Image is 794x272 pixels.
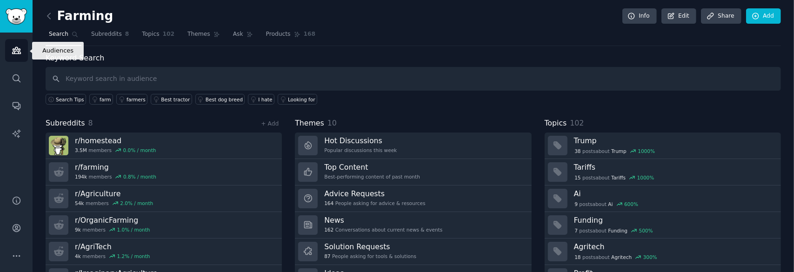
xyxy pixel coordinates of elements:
div: Looking for [288,96,315,103]
a: Share [701,8,741,24]
h3: Solution Requests [324,242,416,252]
div: Best-performing content of past month [324,173,420,180]
h3: News [324,215,442,225]
span: 15 [574,174,580,181]
a: + Add [261,120,279,127]
h3: Ai [574,189,774,199]
span: Subreddits [46,118,85,129]
a: Ai9postsaboutAi600% [545,186,781,212]
div: 0.0 % / month [123,147,156,153]
div: 1000 % [637,174,654,181]
a: r/AgriTech4kmembers1.2% / month [46,239,282,265]
a: r/farming194kmembers0.8% / month [46,159,282,186]
a: r/Agriculture54kmembers2.0% / month [46,186,282,212]
a: r/homestead3.5Mmembers0.0% / month [46,133,282,159]
div: 0.8 % / month [123,173,156,180]
div: Best tractor [161,96,190,103]
div: members [75,147,156,153]
h3: Tariffs [574,162,774,172]
a: Products168 [263,27,319,46]
a: Topics102 [139,27,178,46]
span: Agritech [611,254,632,260]
span: Subreddits [91,30,122,39]
span: Trump [611,148,627,154]
a: Funding7postsaboutFunding500% [545,212,781,239]
h3: r/ Agriculture [75,189,153,199]
div: Popular discussions this week [324,147,397,153]
a: Solution Requests87People asking for tools & solutions [295,239,531,265]
a: farm [89,94,113,105]
h3: r/ homestead [75,136,156,146]
button: Search Tips [46,94,86,105]
div: members [75,173,156,180]
a: Tariffs15postsaboutTariffs1000% [545,159,781,186]
div: 1.2 % / month [117,253,150,259]
h3: Funding [574,215,774,225]
a: Subreddits8 [88,27,132,46]
span: 9k [75,226,81,233]
div: 1.0 % / month [117,226,150,233]
h3: r/ OrganicFarming [75,215,150,225]
a: Looking for [278,94,317,105]
div: members [75,200,153,206]
span: 8 [88,119,93,127]
div: 300 % [643,254,657,260]
span: Themes [295,118,324,129]
div: members [75,226,150,233]
span: Themes [187,30,210,39]
a: r/OrganicFarming9kmembers1.0% / month [46,212,282,239]
div: I hate [258,96,272,103]
span: Funding [608,227,628,234]
span: 4k [75,253,81,259]
span: Products [266,30,291,39]
a: Search [46,27,81,46]
a: Themes [184,27,223,46]
div: post s about [574,173,655,182]
span: 8 [125,30,129,39]
span: Topics [142,30,159,39]
img: homestead [49,136,68,155]
span: 162 [324,226,334,233]
a: I hate [248,94,274,105]
span: 194k [75,173,87,180]
div: Best dog breed [206,96,243,103]
span: 87 [324,253,330,259]
a: Info [622,8,657,24]
h3: r/ AgriTech [75,242,150,252]
h3: Agritech [574,242,774,252]
div: farmers [127,96,146,103]
a: Trump38postsaboutTrump1000% [545,133,781,159]
div: 2.0 % / month [120,200,153,206]
div: post s about [574,253,658,261]
a: Edit [661,8,696,24]
span: 18 [574,254,580,260]
input: Keyword search in audience [46,67,781,91]
span: 54k [75,200,84,206]
span: 102 [163,30,175,39]
div: People asking for tools & solutions [324,253,416,259]
div: 1000 % [638,148,655,154]
a: Best tractor [151,94,192,105]
span: Search Tips [56,96,84,103]
a: Agritech18postsaboutAgritech300% [545,239,781,265]
span: 168 [304,30,316,39]
div: Conversations about current news & events [324,226,442,233]
h3: Top Content [324,162,420,172]
a: Hot DiscussionsPopular discussions this week [295,133,531,159]
span: 38 [574,148,580,154]
div: post s about [574,147,656,155]
a: Ask [230,27,256,46]
div: post s about [574,226,654,235]
span: Search [49,30,68,39]
img: GummySearch logo [6,8,27,25]
span: 10 [327,119,337,127]
h3: Advice Requests [324,189,425,199]
div: 500 % [639,227,653,234]
span: Tariffs [611,174,626,181]
span: 164 [324,200,334,206]
h3: Hot Discussions [324,136,397,146]
h2: Farming [46,9,113,24]
a: Add [746,8,781,24]
a: Best dog breed [195,94,245,105]
h3: r/ farming [75,162,156,172]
